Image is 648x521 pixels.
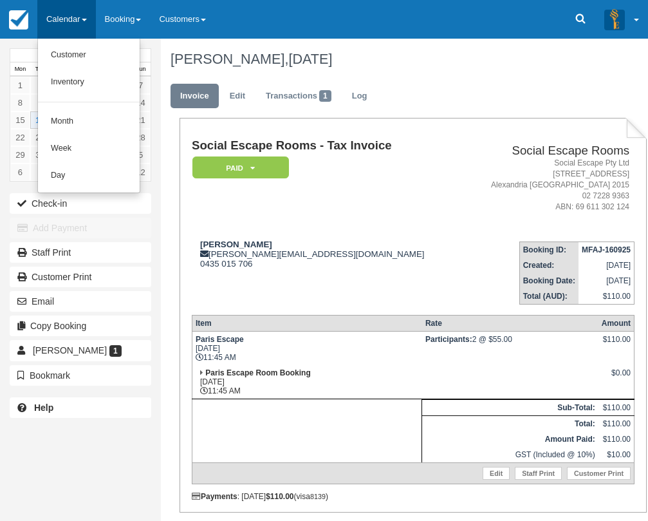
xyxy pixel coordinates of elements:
h1: Social Escape Rooms - Tax Invoice [192,139,462,153]
button: Add Payment [10,218,151,238]
th: Booking Date: [519,273,579,289]
button: Email [10,291,151,312]
td: [DATE] 11:45 AM [192,331,421,365]
a: [PERSON_NAME] 1 [10,340,151,361]
h2: Social Escape Rooms [467,144,629,158]
span: [DATE] [288,51,332,67]
a: 14 [131,94,151,111]
small: 8139 [310,493,326,500]
th: Amount [598,315,634,331]
td: $110.00 [598,415,634,431]
div: [PERSON_NAME][EMAIL_ADDRESS][DOMAIN_NAME] 0435 015 706 [192,240,462,269]
a: Edit [483,467,510,480]
span: [PERSON_NAME] [33,345,107,355]
a: Help [10,397,151,418]
td: GST (Included @ 10%) [422,447,598,463]
a: 16 [30,111,50,129]
th: Tue [30,62,50,77]
a: 7 [30,164,50,181]
td: [DATE] [579,258,634,273]
td: $110.00 [598,399,634,415]
td: [DATE] [579,273,634,289]
div: $110.00 [602,335,631,354]
a: 5 [131,146,151,164]
a: 23 [30,129,50,146]
a: Transactions1 [256,84,341,109]
a: 29 [10,146,30,164]
a: 12 [131,164,151,181]
a: 1 [10,77,30,94]
a: Week [38,135,140,162]
button: Bookmark [10,365,151,386]
td: $110.00 [598,431,634,447]
a: 21 [131,111,151,129]
a: Day [38,162,140,189]
address: Social Escape Pty Ltd [STREET_ADDRESS] Alexandria [GEOGRAPHIC_DATA] 2015 02 7228 9363 ABN: 69 611... [467,158,629,213]
th: Booking ID: [519,242,579,258]
a: Month [38,108,140,135]
td: [DATE] 11:45 AM [192,365,421,399]
th: Mon [10,62,30,77]
strong: $110.00 [266,492,293,501]
a: Log [342,84,377,109]
strong: MFAJ-160925 [582,245,631,254]
strong: Payments [192,492,237,501]
a: Customer Print [567,467,631,480]
a: Inventory [38,69,140,96]
a: 28 [131,129,151,146]
a: Staff Print [10,242,151,263]
a: 8 [10,94,30,111]
div: : [DATE] (visa ) [192,492,634,501]
a: Staff Print [515,467,562,480]
th: Amount Paid: [422,431,598,447]
th: Sub-Total: [422,399,598,415]
h1: [PERSON_NAME], [171,52,637,67]
a: 30 [30,146,50,164]
a: 22 [10,129,30,146]
button: Check-in [10,193,151,214]
td: $10.00 [598,447,634,463]
em: Paid [192,156,289,179]
a: 6 [10,164,30,181]
button: Copy Booking [10,316,151,336]
a: 2 [30,77,50,94]
td: $110.00 [579,289,634,305]
img: checkfront-main-nav-mini-logo.png [9,10,28,30]
a: Edit [220,84,255,109]
th: Created: [519,258,579,273]
a: 7 [131,77,151,94]
a: Customer Print [10,267,151,287]
span: 1 [109,345,122,357]
td: 2 @ $55.00 [422,331,598,365]
a: Customer [38,42,140,69]
b: Help [34,403,53,413]
th: Item [192,315,421,331]
strong: Paris Escape Room Booking [205,368,310,377]
a: 15 [10,111,30,129]
th: Rate [422,315,598,331]
th: Total (AUD): [519,289,579,305]
strong: Participants [425,335,472,344]
ul: Calendar [37,39,140,193]
strong: [PERSON_NAME] [200,240,272,249]
a: 9 [30,94,50,111]
img: A3 [604,9,625,30]
th: Sun [131,62,151,77]
th: Total: [422,415,598,431]
strong: Paris Escape [196,335,244,344]
span: 1 [319,90,331,102]
div: $0.00 [602,368,631,388]
a: Paid [192,156,284,180]
a: Invoice [171,84,219,109]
